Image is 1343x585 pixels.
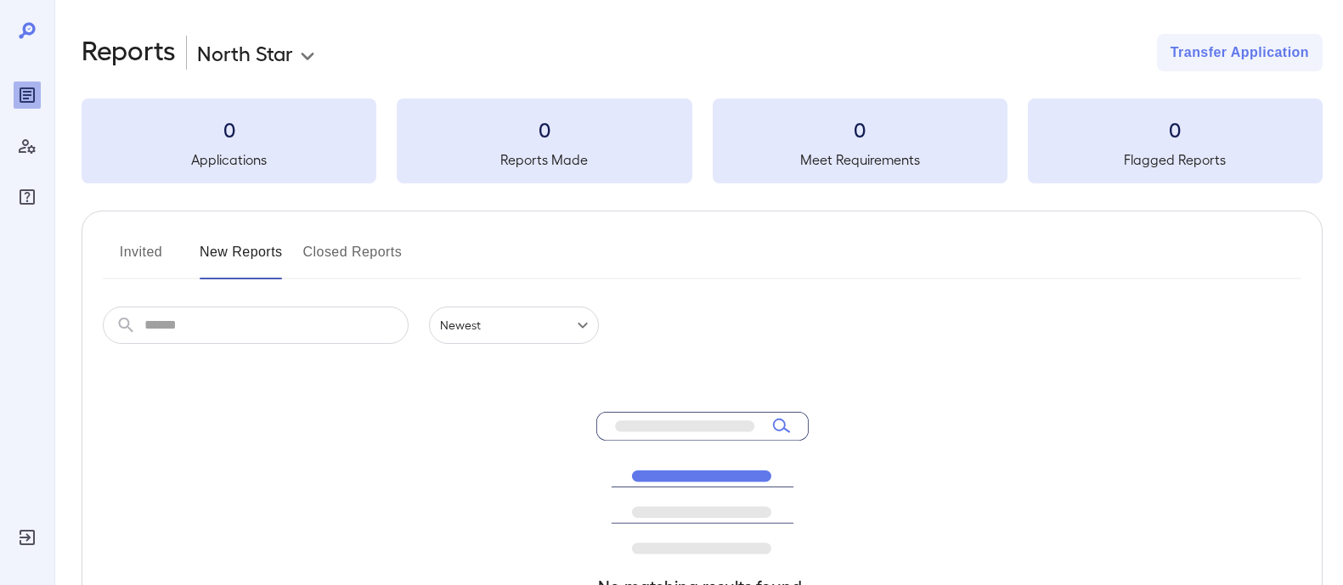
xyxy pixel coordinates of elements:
button: New Reports [200,239,283,279]
div: Newest [429,307,599,344]
h3: 0 [713,115,1007,143]
h5: Applications [82,149,376,170]
div: FAQ [14,183,41,211]
h5: Meet Requirements [713,149,1007,170]
button: Invited [103,239,179,279]
div: Manage Users [14,132,41,160]
h3: 0 [397,115,691,143]
button: Closed Reports [303,239,403,279]
p: North Star [197,39,293,66]
h3: 0 [82,115,376,143]
h5: Reports Made [397,149,691,170]
summary: 0Applications0Reports Made0Meet Requirements0Flagged Reports [82,98,1323,183]
button: Transfer Application [1157,34,1323,71]
h5: Flagged Reports [1028,149,1323,170]
div: Reports [14,82,41,109]
h2: Reports [82,34,176,71]
div: Log Out [14,524,41,551]
h3: 0 [1028,115,1323,143]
